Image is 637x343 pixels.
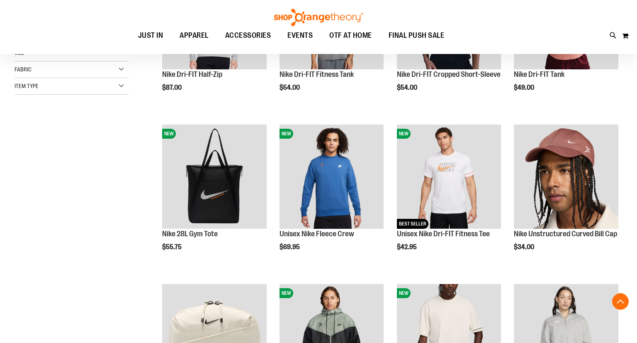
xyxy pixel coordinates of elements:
span: $42.95 [397,243,418,251]
span: NEW [397,129,411,139]
span: BEST SELLER [397,219,428,229]
span: $54.00 [280,84,301,91]
span: Item Type [15,83,39,89]
a: Unisex Nike Dri-FIT Fitness TeeNEWBEST SELLER [397,125,501,230]
span: APPAREL [180,26,209,45]
span: NEW [162,129,176,139]
a: Nike Unstructured Curved Bill Cap [514,125,618,230]
a: Nike Dri-FIT Fitness Tank [280,70,354,78]
a: OTF AT HOME [321,26,380,45]
img: Nike Unstructured Curved Bill Cap [514,125,618,229]
a: Nike Dri-FIT Tank [514,70,564,78]
span: EVENTS [287,26,313,45]
span: ACCESSORIES [225,26,271,45]
button: Back To Top [612,293,629,310]
a: Nike Dri-FIT Cropped Short-Sleeve [397,70,501,78]
a: EVENTS [279,26,321,45]
a: FINAL PUSH SALE [380,26,453,45]
span: NEW [280,129,293,139]
a: Nike Unstructured Curved Bill Cap [514,230,617,238]
a: Nike 28L Gym ToteNEW [162,125,267,230]
a: ACCESSORIES [217,26,280,45]
span: NEW [280,288,293,298]
div: product [158,120,271,272]
span: OTF AT HOME [329,26,372,45]
div: product [393,120,506,272]
span: Fabric [15,66,32,73]
span: $34.00 [514,243,535,251]
img: Nike 28L Gym Tote [162,125,267,229]
img: Shop Orangetheory [273,9,364,26]
a: Unisex Nike Fleece Crew [280,230,354,238]
a: Unisex Nike Dri-FIT Fitness Tee [397,230,490,238]
img: Unisex Nike Fleece Crew [280,125,384,229]
span: $49.00 [514,84,535,91]
div: product [275,120,388,272]
a: Nike Dri-FIT Half-Zip [162,70,222,78]
span: FINAL PUSH SALE [389,26,445,45]
span: $69.95 [280,243,301,251]
a: JUST IN [130,26,172,45]
span: JUST IN [138,26,163,45]
a: Nike 28L Gym Tote [162,230,218,238]
span: $54.00 [397,84,418,91]
span: $87.00 [162,84,183,91]
a: APPAREL [171,26,217,45]
span: NEW [397,288,411,298]
img: Unisex Nike Dri-FIT Fitness Tee [397,125,501,229]
a: Unisex Nike Fleece CrewNEW [280,125,384,230]
span: $55.75 [162,243,183,251]
div: product [510,120,622,272]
